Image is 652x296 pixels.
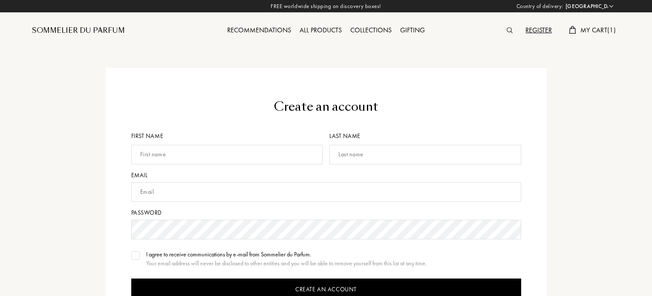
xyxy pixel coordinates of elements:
[329,132,521,141] div: Last name
[146,259,427,268] div: Your email address will never be disclosed to other entities and you will be able to remove yours...
[131,171,521,180] div: Email
[32,26,125,36] a: Sommelier du Parfum
[295,26,346,34] a: All products
[580,26,616,34] span: My Cart ( 1 )
[295,25,346,36] div: All products
[131,98,521,116] div: Create an account
[131,182,521,202] input: Email
[223,26,295,34] a: Recommendations
[346,26,396,34] a: Collections
[146,250,427,259] div: I agree to receive communications by e-mail from Sommelier du Parfum.
[131,145,323,164] input: First name
[396,25,429,36] div: Gifting
[131,132,326,141] div: First name
[569,26,576,34] img: cart.svg
[521,26,556,34] a: Register
[223,25,295,36] div: Recommendations
[346,25,396,36] div: Collections
[131,208,521,217] div: Password
[521,25,556,36] div: Register
[133,253,138,258] img: valide.svg
[329,145,521,164] input: Last name
[507,27,513,33] img: search_icn.svg
[396,26,429,34] a: Gifting
[516,2,563,11] span: Country of delivery:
